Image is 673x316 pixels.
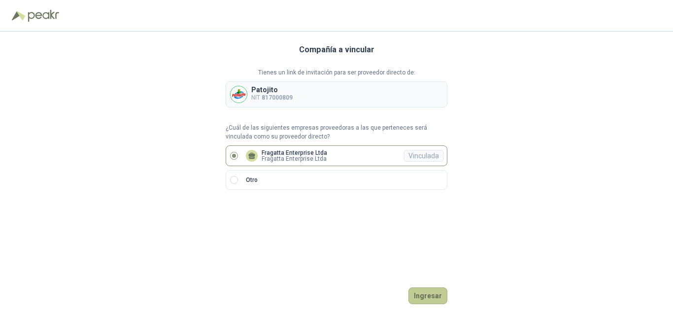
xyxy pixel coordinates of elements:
[251,86,293,93] p: Patojito
[251,93,293,103] p: NIT
[226,123,447,142] p: ¿Cuál de las siguientes empresas proveedoras a las que perteneces será vinculada como su proveedo...
[262,150,327,156] p: Fragatta Enterprise Ltda
[299,43,374,56] h3: Compañía a vincular
[226,68,447,77] p: Tienes un link de invitación para ser proveedor directo de:
[231,86,247,103] img: Company Logo
[28,10,59,22] img: Peakr
[12,11,26,21] img: Logo
[262,156,327,162] p: Fragatta Enterprise Ltda
[404,150,443,162] div: Vinculada
[408,287,447,304] button: Ingresar
[246,176,258,185] p: Otro
[262,94,293,101] b: 817000809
